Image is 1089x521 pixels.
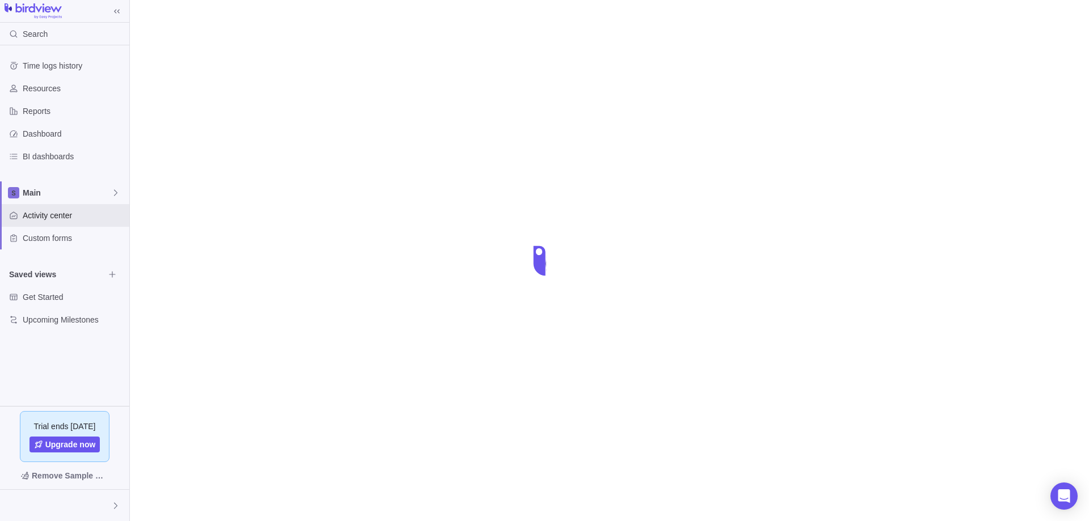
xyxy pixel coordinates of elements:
span: Get Started [23,291,125,303]
span: Upgrade now [45,439,96,450]
div: loading [522,238,567,283]
span: Resources [23,83,125,94]
span: BI dashboards [23,151,125,162]
span: Browse views [104,266,120,282]
span: Remove Sample Data [32,469,109,482]
span: Main [23,187,111,198]
span: Saved views [9,269,104,280]
span: Custom forms [23,232,125,244]
div: Open Intercom Messenger [1050,482,1078,510]
span: Reports [23,105,125,117]
span: Remove Sample Data [9,467,120,485]
span: Activity center [23,210,125,221]
span: Trial ends [DATE] [34,421,96,432]
a: Upgrade now [29,437,100,452]
div: Georgios Sklias [7,499,20,512]
span: Upcoming Milestones [23,314,125,325]
span: Search [23,28,48,40]
span: Dashboard [23,128,125,139]
img: logo [5,3,62,19]
span: Time logs history [23,60,125,71]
